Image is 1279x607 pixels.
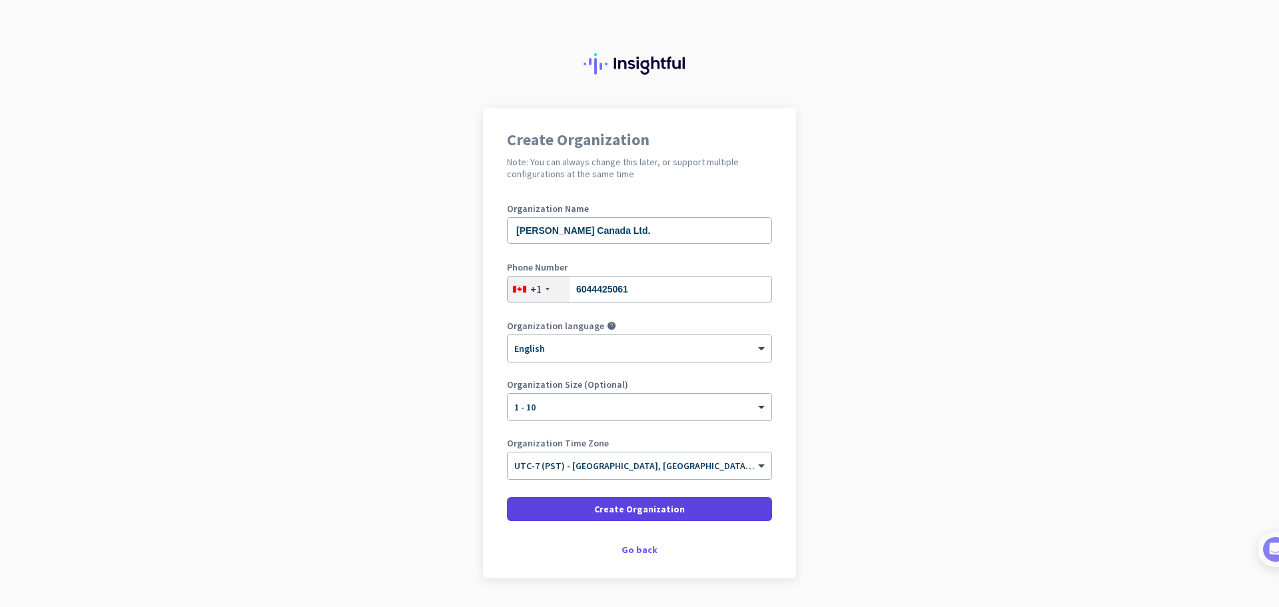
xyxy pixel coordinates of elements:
[507,217,772,244] input: What is the name of your organization?
[507,438,772,448] label: Organization Time Zone
[507,380,772,389] label: Organization Size (Optional)
[507,497,772,521] button: Create Organization
[507,276,772,303] input: 506-234-5678
[594,502,685,516] span: Create Organization
[507,321,604,330] label: Organization language
[507,545,772,554] div: Go back
[507,132,772,148] h1: Create Organization
[507,204,772,213] label: Organization Name
[507,263,772,272] label: Phone Number
[507,156,772,180] h2: Note: You can always change this later, or support multiple configurations at the same time
[584,53,695,75] img: Insightful
[530,283,542,296] div: +1
[607,321,616,330] i: help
